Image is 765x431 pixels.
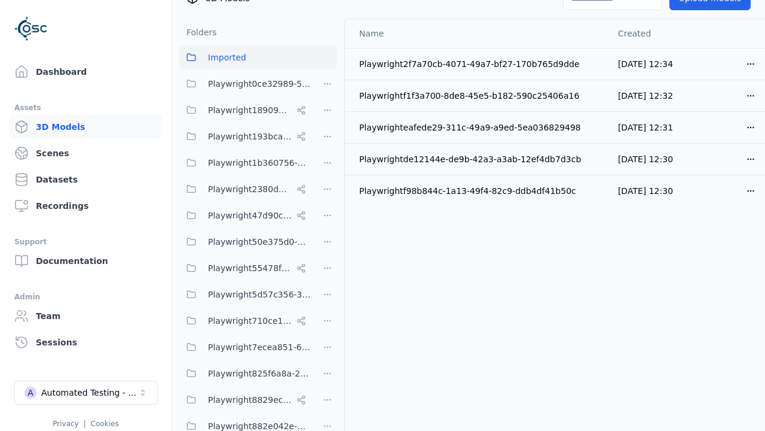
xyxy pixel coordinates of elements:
h3: Folders [179,26,217,38]
span: [DATE] 12:32 [618,91,673,101]
button: Playwright8829ec83-5e68-4376-b984-049061a310ed [179,388,311,412]
div: Assets [14,101,157,115]
th: Created [608,19,688,48]
div: Playwrightf1f3a700-8de8-45e5-b182-590c25406a16 [359,90,599,102]
span: Playwright193bca0e-57fa-418d-8ea9-45122e711dc7 [208,129,292,144]
button: Playwright55478f86-28dc-49b8-8d1f-c7b13b14578c [179,256,311,280]
span: Playwright7ecea851-649a-419a-985e-fcff41a98b20 [208,340,311,354]
a: Datasets [10,168,162,192]
span: Playwright18909032-8d07-45c5-9c81-9eec75d0b16b [208,103,292,117]
a: Sessions [10,330,162,354]
div: Playwrightde12144e-de9b-42a3-a3ab-12ef4db7d3cb [359,153,599,165]
span: Playwright2380d3f5-cebf-494e-b965-66be4d67505e [208,182,292,196]
button: Playwright7ecea851-649a-419a-985e-fcff41a98b20 [179,335,311,359]
span: [DATE] 12:31 [618,123,673,132]
div: Admin [14,290,157,304]
a: 3D Models [10,115,162,139]
span: Playwright5d57c356-39f7-47ed-9ab9-d0409ac6cddc [208,287,311,302]
a: Recordings [10,194,162,218]
button: Playwright825f6a8a-2a7a-425c-94f7-650318982f69 [179,362,311,386]
div: Automated Testing - Playwright [41,387,138,399]
div: Playwrighteafede29-311c-49a9-a9ed-5ea036829498 [359,122,599,133]
span: [DATE] 12:34 [618,59,673,69]
button: Playwright1b360756-dd27-4031-a6a4-33bb93f7fae3 [179,151,311,175]
span: [DATE] 12:30 [618,186,673,196]
span: Playwright825f6a8a-2a7a-425c-94f7-650318982f69 [208,366,311,381]
button: Select a workspace [14,381,158,405]
button: Playwright710ce123-85fd-4f8c-9759-23c3308d8830 [179,309,311,333]
button: Imported [179,45,337,69]
span: Playwright1b360756-dd27-4031-a6a4-33bb93f7fae3 [208,156,311,170]
div: Support [14,235,157,249]
span: Playwright8829ec83-5e68-4376-b984-049061a310ed [208,393,292,407]
div: A [25,387,36,399]
span: [DATE] 12:30 [618,154,673,164]
button: Playwright18909032-8d07-45c5-9c81-9eec75d0b16b [179,98,311,122]
button: Playwright193bca0e-57fa-418d-8ea9-45122e711dc7 [179,125,311,148]
span: Imported [208,50,246,65]
span: Playwright0ce32989-52d0-45cf-b5b9-59d5033d313a [208,77,311,91]
span: Playwright50e375d0-6f38-48a7-96e0-b0dcfa24b72f [208,235,311,249]
a: Team [10,304,162,328]
a: Dashboard [10,60,162,84]
th: Name [345,19,608,48]
button: Playwright2380d3f5-cebf-494e-b965-66be4d67505e [179,177,311,201]
a: Cookies [91,420,119,428]
a: Privacy [53,420,78,428]
img: Logo [14,12,48,45]
div: Playwright2f7a70cb-4071-49a7-bf27-170b765d9dde [359,58,599,70]
button: Playwright0ce32989-52d0-45cf-b5b9-59d5033d313a [179,72,311,96]
div: Playwrightf98b844c-1a13-49f4-82c9-ddb4df41b50c [359,185,599,197]
a: Documentation [10,249,162,273]
button: Playwright5d57c356-39f7-47ed-9ab9-d0409ac6cddc [179,283,311,306]
a: Scenes [10,141,162,165]
button: Playwright50e375d0-6f38-48a7-96e0-b0dcfa24b72f [179,230,311,254]
button: Playwright47d90cf2-c635-4353-ba3b-5d4538945666 [179,204,311,227]
span: Playwright710ce123-85fd-4f8c-9759-23c3308d8830 [208,314,292,328]
span: Playwright47d90cf2-c635-4353-ba3b-5d4538945666 [208,208,292,223]
span: Playwright55478f86-28dc-49b8-8d1f-c7b13b14578c [208,261,292,275]
span: | [84,420,86,428]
